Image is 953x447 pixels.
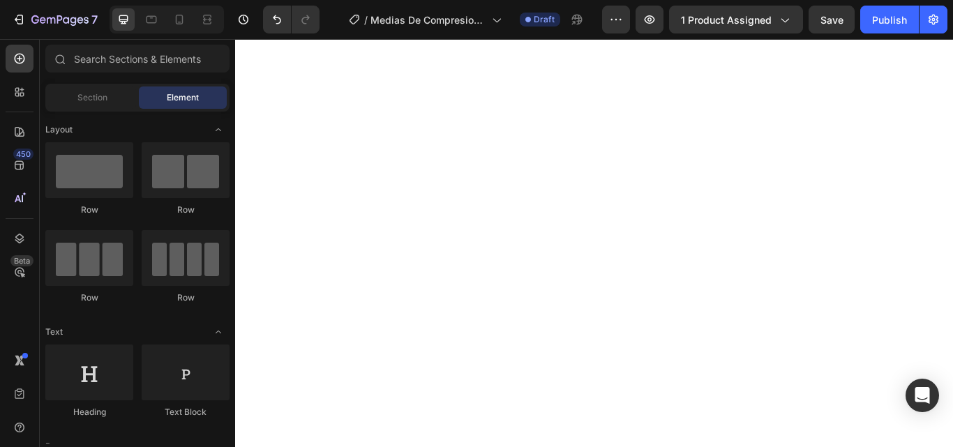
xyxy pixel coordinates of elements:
[77,91,107,104] span: Section
[207,321,230,343] span: Toggle open
[820,14,843,26] span: Save
[10,255,33,266] div: Beta
[45,123,73,136] span: Layout
[263,6,320,33] div: Undo/Redo
[6,6,104,33] button: 7
[167,91,199,104] span: Element
[860,6,919,33] button: Publish
[142,406,230,418] div: Text Block
[45,204,133,216] div: Row
[91,11,98,28] p: 7
[669,6,803,33] button: 1 product assigned
[142,204,230,216] div: Row
[872,13,907,27] div: Publish
[45,45,230,73] input: Search Sections & Elements
[45,326,63,338] span: Text
[681,13,772,27] span: 1 product assigned
[370,13,486,27] span: Medias De Compresion Anti Varices Cremallera
[207,119,230,141] span: Toggle open
[45,406,133,418] div: Heading
[364,13,368,27] span: /
[13,149,33,160] div: 450
[534,13,555,26] span: Draft
[235,39,953,447] iframe: Design area
[906,379,939,412] div: Open Intercom Messenger
[809,6,855,33] button: Save
[142,291,230,304] div: Row
[45,291,133,304] div: Row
